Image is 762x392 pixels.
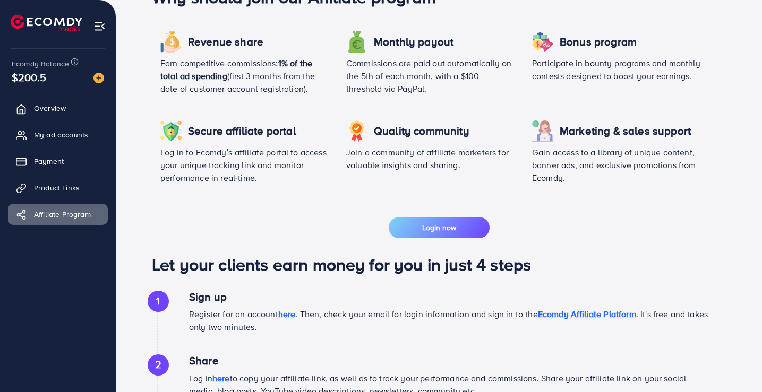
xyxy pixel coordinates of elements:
span: Login now [422,222,456,233]
p: Commissions are paid out automatically on the 5th of each month, with a $100 threshold via PayPal. [346,57,515,95]
h4: Secure affiliate portal [188,125,296,138]
img: icon revenue share [346,31,367,53]
button: Login now [389,217,490,238]
p: Join a community of affiliate marketers for valuable insights and sharing. [346,146,515,171]
img: logo [11,15,82,31]
h4: Bonus program [560,36,637,49]
h4: Quality community [374,125,469,138]
a: My ad accounts [8,124,108,145]
h4: Sign up [189,291,710,304]
img: icon revenue share [160,31,182,53]
span: Affiliate Program [34,209,91,220]
span: $200.5 [10,63,48,91]
a: Overview [8,98,108,119]
span: My ad accounts [34,129,88,140]
img: icon revenue share [532,31,553,53]
p: Participate in bounty programs and monthly contests designed to boost your earnings. [532,57,701,82]
p: Gain access to a library of unique content, banner ads, and exclusive promotions from Ecomdy. [532,146,701,184]
a: Affiliate Program [8,204,108,225]
div: 1 [148,291,169,312]
span: Ecomdy Balance [12,58,69,69]
span: here [212,372,230,384]
iframe: Chat [717,344,754,384]
h1: Let your clients earn money for you in just 4 steps [152,254,726,274]
span: Payment [34,156,64,167]
p: Earn competitive commissions: (first 3 months from the date of customer account registration). [160,57,329,95]
p: Log in to Ecomdy’s affiliate portal to access your unique tracking link and monitor performance i... [160,146,329,184]
img: icon revenue share [532,120,553,142]
img: icon revenue share [160,120,182,142]
span: Product Links [34,182,80,193]
h4: Monthly payout [374,36,453,49]
h4: Marketing & sales support [560,125,691,138]
img: menu [93,20,106,32]
img: icon revenue share [346,120,367,142]
div: 2 [148,354,169,376]
img: image [93,73,104,83]
span: Ecomdy Affiliate Platform [538,308,636,320]
span: Overview [34,103,66,114]
a: Product Links [8,177,108,198]
span: 1% of the total ad spending [160,57,312,82]
p: Register for an account . Then, check your email for login information and sign in to the . It's ... [189,308,710,333]
a: Payment [8,151,108,172]
h4: Revenue share [188,36,263,49]
h4: Share [189,354,710,368]
span: here [278,308,296,320]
